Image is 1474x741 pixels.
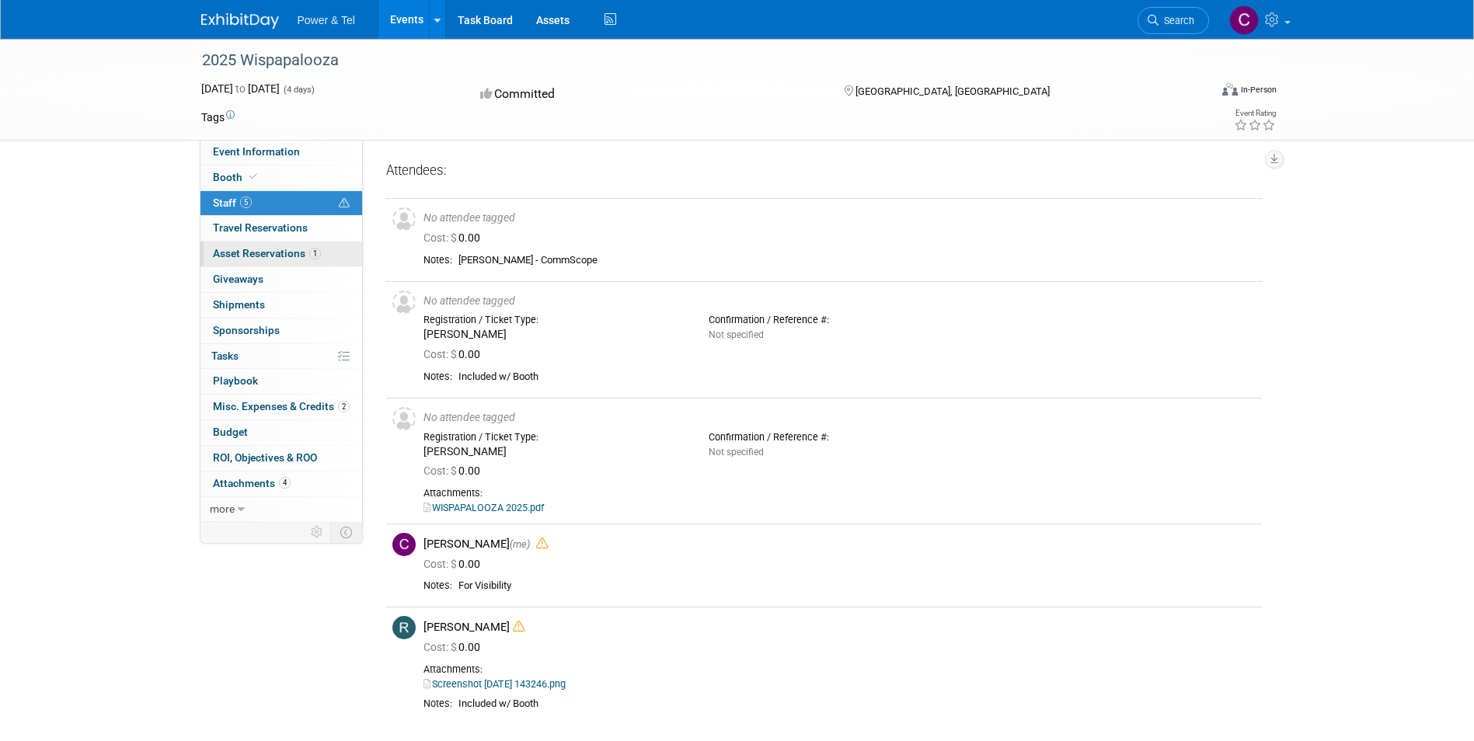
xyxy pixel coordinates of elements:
[298,14,355,26] span: Power & Tel
[423,370,452,383] div: Notes:
[213,426,248,438] span: Budget
[458,254,1256,267] div: [PERSON_NAME] - CommScope
[200,420,362,445] a: Budget
[423,641,458,653] span: Cost: $
[200,216,362,241] a: Travel Reservations
[200,242,362,266] a: Asset Reservations1
[423,211,1256,225] div: No attendee tagged
[1117,81,1277,104] div: Event Format
[392,407,416,430] img: Unassigned-User-Icon.png
[423,663,1256,676] div: Attachments:
[197,47,1186,75] div: 2025 Wispapalooza
[476,81,819,108] div: Committed
[392,290,416,314] img: Unassigned-User-Icon.png
[233,82,248,95] span: to
[201,82,280,95] span: [DATE] [DATE]
[423,698,452,710] div: Notes:
[200,318,362,343] a: Sponsorships
[213,221,308,234] span: Travel Reservations
[458,579,1256,593] div: For Visibility
[1234,110,1276,117] div: Event Rating
[709,314,970,326] div: Confirmation / Reference #:
[423,294,1256,308] div: No attendee tagged
[213,145,300,158] span: Event Information
[423,431,685,444] div: Registration / Ticket Type:
[1138,7,1209,34] a: Search
[249,172,257,181] i: Booth reservation complete
[423,231,486,244] span: 0.00
[213,197,252,209] span: Staff
[213,374,258,387] span: Playbook
[423,464,486,477] span: 0.00
[855,85,1050,97] span: [GEOGRAPHIC_DATA], [GEOGRAPHIC_DATA]
[213,298,265,311] span: Shipments
[338,401,350,412] span: 2
[458,370,1256,384] div: Included w/ Booth
[423,231,458,244] span: Cost: $
[1222,83,1238,96] img: Format-Inperson.png
[423,328,685,342] div: [PERSON_NAME]
[1240,84,1277,96] div: In-Person
[423,445,685,459] div: [PERSON_NAME]
[200,395,362,419] a: Misc. Expenses & Credits2
[423,579,452,592] div: Notes:
[213,400,350,412] span: Misc. Expenses & Credits
[201,13,279,29] img: ExhibitDay
[423,254,452,266] div: Notes:
[423,620,1256,635] div: [PERSON_NAME]
[213,247,321,259] span: Asset Reservations
[1159,15,1194,26] span: Search
[200,369,362,394] a: Playbook
[279,477,291,489] span: 4
[200,344,362,369] a: Tasks
[423,641,486,653] span: 0.00
[458,698,1256,711] div: Included w/ Booth
[200,293,362,318] a: Shipments
[513,621,524,632] i: Double-book Warning!
[201,110,235,125] td: Tags
[200,165,362,190] a: Booth
[282,85,315,95] span: (4 days)
[709,431,970,444] div: Confirmation / Reference #:
[423,314,685,326] div: Registration / Ticket Type:
[304,522,331,542] td: Personalize Event Tab Strip
[423,537,1256,551] div: [PERSON_NAME]
[309,248,321,259] span: 1
[536,537,548,549] i: Double-book Warning!
[423,678,566,690] a: Screenshot [DATE] 143246.png
[200,191,362,216] a: Staff5
[423,348,486,360] span: 0.00
[213,273,263,285] span: Giveaways
[392,616,416,639] img: R.jpg
[213,477,291,489] span: Attachments
[213,171,260,183] span: Booth
[200,471,362,496] a: Attachments4
[200,497,362,522] a: more
[423,502,544,513] a: WISPAPALOOZA 2025.pdf
[709,447,764,457] span: Not specified
[423,558,458,570] span: Cost: $
[423,411,1256,425] div: No attendee tagged
[240,197,252,208] span: 5
[423,464,458,477] span: Cost: $
[200,140,362,165] a: Event Information
[386,162,1262,182] div: Attendees:
[210,503,235,515] span: more
[330,522,362,542] td: Toggle Event Tabs
[200,267,362,292] a: Giveaways
[392,533,416,556] img: C.jpg
[211,350,239,362] span: Tasks
[339,197,350,210] span: Potential Scheduling Conflict -- at least one attendee is tagged in another overlapping event.
[213,451,317,464] span: ROI, Objectives & ROO
[1229,5,1259,35] img: Chad Smith
[423,487,1256,499] div: Attachments:
[213,324,280,336] span: Sponsorships
[709,329,764,340] span: Not specified
[510,538,530,550] span: (me)
[392,207,416,231] img: Unassigned-User-Icon.png
[423,558,486,570] span: 0.00
[200,446,362,471] a: ROI, Objectives & ROO
[423,348,458,360] span: Cost: $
